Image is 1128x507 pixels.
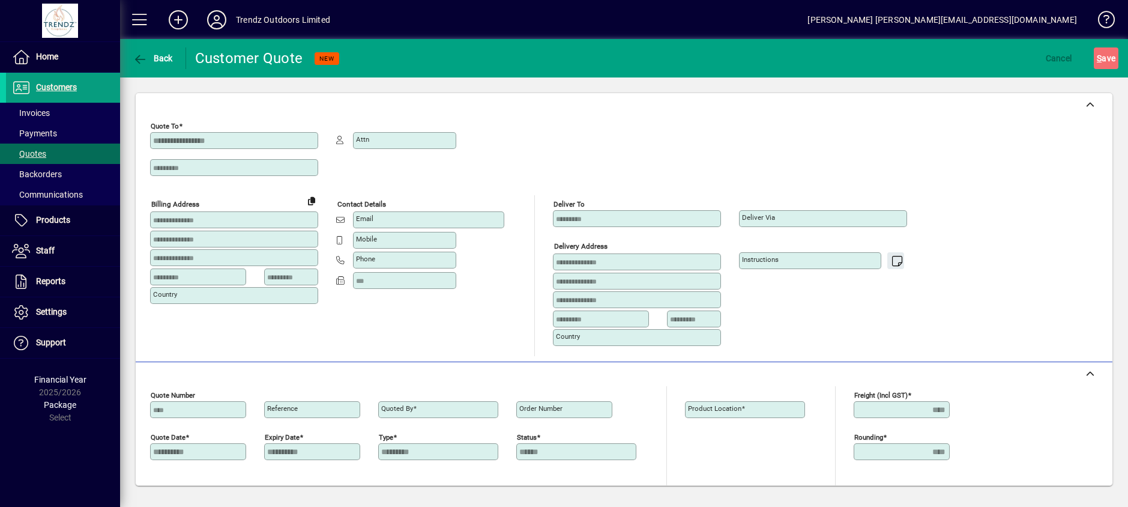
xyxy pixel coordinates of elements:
[807,10,1077,29] div: [PERSON_NAME] [PERSON_NAME][EMAIL_ADDRESS][DOMAIN_NAME]
[6,205,120,235] a: Products
[553,200,585,208] mat-label: Deliver To
[198,9,236,31] button: Profile
[12,149,46,159] span: Quotes
[151,433,185,441] mat-label: Quote date
[6,184,120,205] a: Communications
[36,82,77,92] span: Customers
[151,122,179,130] mat-label: Quote To
[356,235,377,243] mat-label: Mobile
[133,53,173,63] span: Back
[36,338,66,347] span: Support
[6,42,120,72] a: Home
[1094,47,1118,69] button: Save
[120,47,186,69] app-page-header-button: Back
[36,52,58,61] span: Home
[319,55,334,62] span: NEW
[6,328,120,358] a: Support
[6,144,120,164] a: Quotes
[381,404,413,413] mat-label: Quoted by
[6,236,120,266] a: Staff
[44,400,76,410] span: Package
[1089,2,1113,41] a: Knowledge Base
[36,307,67,317] span: Settings
[6,297,120,327] a: Settings
[130,47,176,69] button: Back
[36,246,55,255] span: Staff
[854,433,883,441] mat-label: Rounding
[151,390,195,399] mat-label: Quote number
[519,404,562,413] mat-label: Order number
[742,213,775,222] mat-label: Deliver via
[153,290,177,299] mat-label: Country
[195,49,303,68] div: Customer Quote
[742,255,779,264] mat-label: Instructions
[688,404,741,413] mat-label: Product location
[356,255,375,263] mat-label: Phone
[265,433,300,441] mat-label: Expiry date
[302,191,321,210] button: Copy to Delivery address
[159,9,198,31] button: Add
[12,190,83,199] span: Communications
[1097,53,1102,63] span: S
[356,135,369,144] mat-label: Attn
[356,214,373,223] mat-label: Email
[34,375,86,384] span: Financial Year
[854,390,908,399] mat-label: Freight (incl GST)
[6,267,120,297] a: Reports
[12,108,50,118] span: Invoices
[1097,49,1115,68] span: ave
[379,433,393,441] mat-label: Type
[267,404,298,413] mat-label: Reference
[36,215,70,225] span: Products
[6,123,120,144] a: Payments
[6,103,120,123] a: Invoices
[236,10,330,29] div: Trendz Outdoors Limited
[517,433,537,441] mat-label: Status
[556,332,580,341] mat-label: Country
[6,164,120,184] a: Backorders
[36,276,65,286] span: Reports
[12,169,62,179] span: Backorders
[12,129,57,138] span: Payments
